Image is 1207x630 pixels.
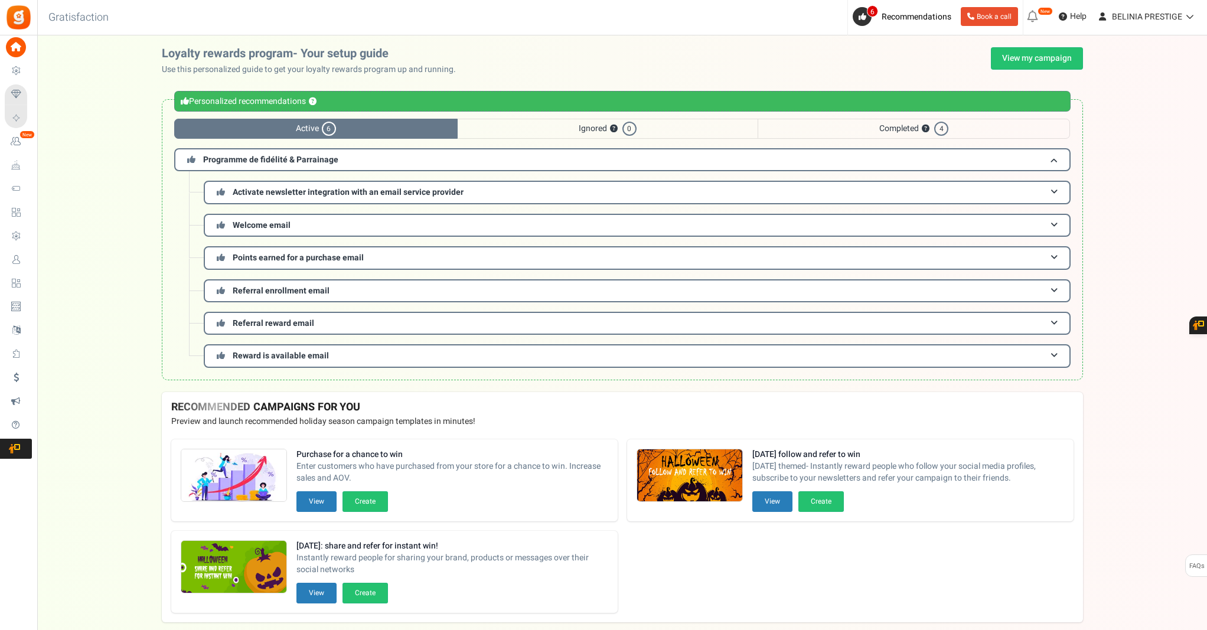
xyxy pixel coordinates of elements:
[296,540,608,552] strong: [DATE]: share and refer for instant win!
[342,491,388,512] button: Create
[296,449,608,461] strong: Purchase for a chance to win
[1054,7,1091,26] a: Help
[296,461,608,484] span: Enter customers who have purchased from your store for a chance to win. Increase sales and AOV.
[181,541,286,594] img: Recommended Campaigns
[5,4,32,31] img: Gratisfaction
[181,449,286,502] img: Recommended Campaigns
[233,186,464,198] span: Activate newsletter integration with an email service provider
[991,47,1083,70] a: View my campaign
[637,449,742,502] img: Recommended Campaigns
[233,317,314,329] span: Referral reward email
[458,119,758,139] span: Ignored
[622,122,637,136] span: 0
[296,583,337,603] button: View
[882,11,951,23] span: Recommendations
[961,7,1018,26] a: Book a call
[752,461,1064,484] span: [DATE] themed- Instantly reward people who follow your social media profiles, subscribe to your n...
[171,401,1074,413] h4: RECOMMENDED CAMPAIGNS FOR YOU
[752,449,1064,461] strong: [DATE] follow and refer to win
[867,5,878,17] span: 6
[233,219,291,231] span: Welcome email
[752,491,792,512] button: View
[798,491,844,512] button: Create
[758,119,1070,139] span: Completed
[309,98,317,106] button: ?
[233,285,330,297] span: Referral enrollment email
[322,122,336,136] span: 6
[922,125,929,133] button: ?
[296,552,608,576] span: Instantly reward people for sharing your brand, products or messages over their social networks
[1189,555,1205,577] span: FAQs
[233,252,364,264] span: Points earned for a purchase email
[934,122,948,136] span: 4
[162,47,465,60] h2: Loyalty rewards program- Your setup guide
[1112,11,1182,23] span: BELINIA PRESTIGE
[174,119,458,139] span: Active
[162,64,465,76] p: Use this personalized guide to get your loyalty rewards program up and running.
[35,6,122,30] h3: Gratisfaction
[174,91,1071,112] div: Personalized recommendations
[296,491,337,512] button: View
[5,132,32,152] a: New
[853,7,956,26] a: 6 Recommendations
[342,583,388,603] button: Create
[233,350,329,362] span: Reward is available email
[19,130,35,139] em: New
[1067,11,1087,22] span: Help
[203,154,338,166] span: Programme de fidélité & Parrainage
[1038,7,1053,15] em: New
[171,416,1074,427] p: Preview and launch recommended holiday season campaign templates in minutes!
[610,125,618,133] button: ?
